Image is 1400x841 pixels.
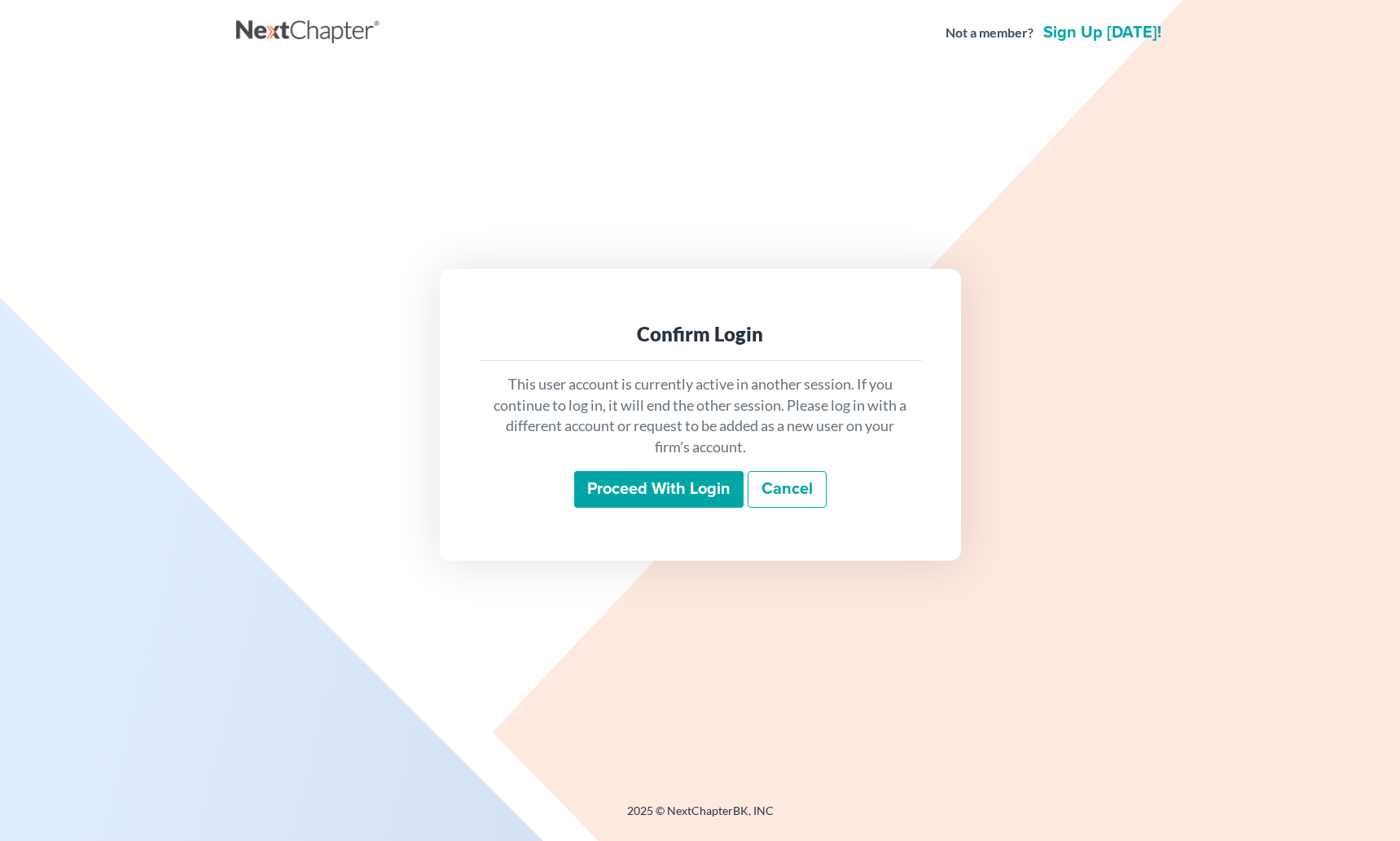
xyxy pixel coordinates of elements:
strong: Not a member? [946,24,1034,42]
div: Confirm Login [492,321,909,347]
a: Cancel [748,471,827,509]
a: Sign up [DATE]! [1040,24,1165,41]
input: Proceed with login [574,471,744,509]
div: 2025 © NextChapterBK, INC [236,803,1165,832]
p: This user account is currently active in another session. If you continue to log in, it will end ... [492,374,909,458]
